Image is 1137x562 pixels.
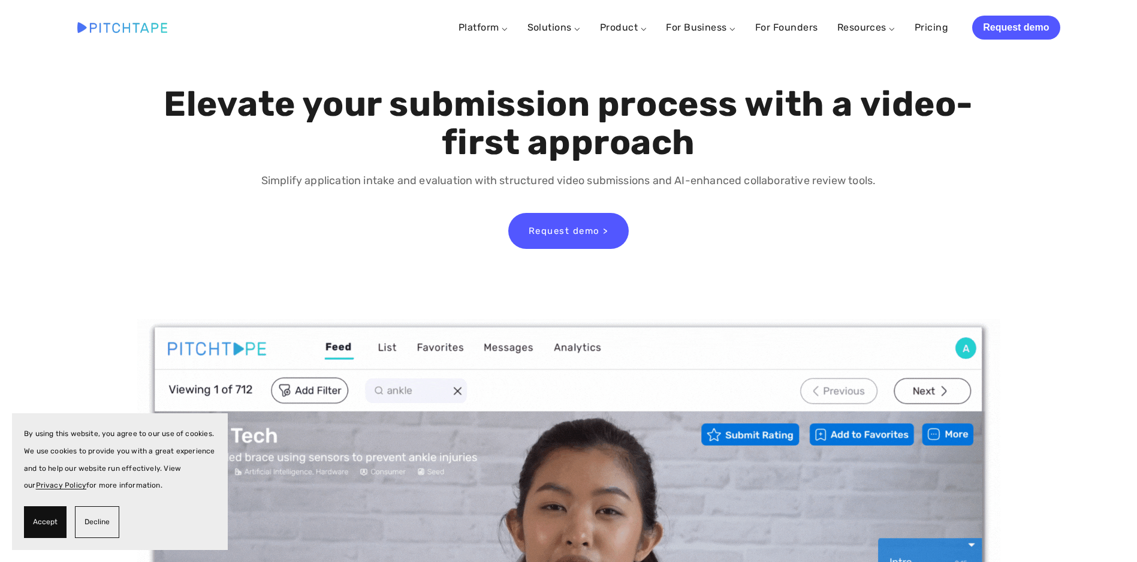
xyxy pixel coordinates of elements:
[666,22,736,33] a: For Business ⌵
[459,22,508,33] a: Platform ⌵
[755,17,818,38] a: For Founders
[36,481,87,489] a: Privacy Policy
[527,22,581,33] a: Solutions ⌵
[85,513,110,531] span: Decline
[915,17,948,38] a: Pricing
[837,22,895,33] a: Resources ⌵
[75,506,119,538] button: Decline
[33,513,58,531] span: Accept
[161,172,976,190] p: Simplify application intake and evaluation with structured video submissions and AI-enhanced coll...
[161,85,976,162] h1: Elevate your submission process with a video-first approach
[600,22,647,33] a: Product ⌵
[77,22,167,32] img: Pitchtape | Video Submission Management Software
[24,425,216,494] p: By using this website, you agree to our use of cookies. We use cookies to provide you with a grea...
[24,506,67,538] button: Accept
[972,16,1060,40] a: Request demo
[12,413,228,550] section: Cookie banner
[508,213,629,249] a: Request demo >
